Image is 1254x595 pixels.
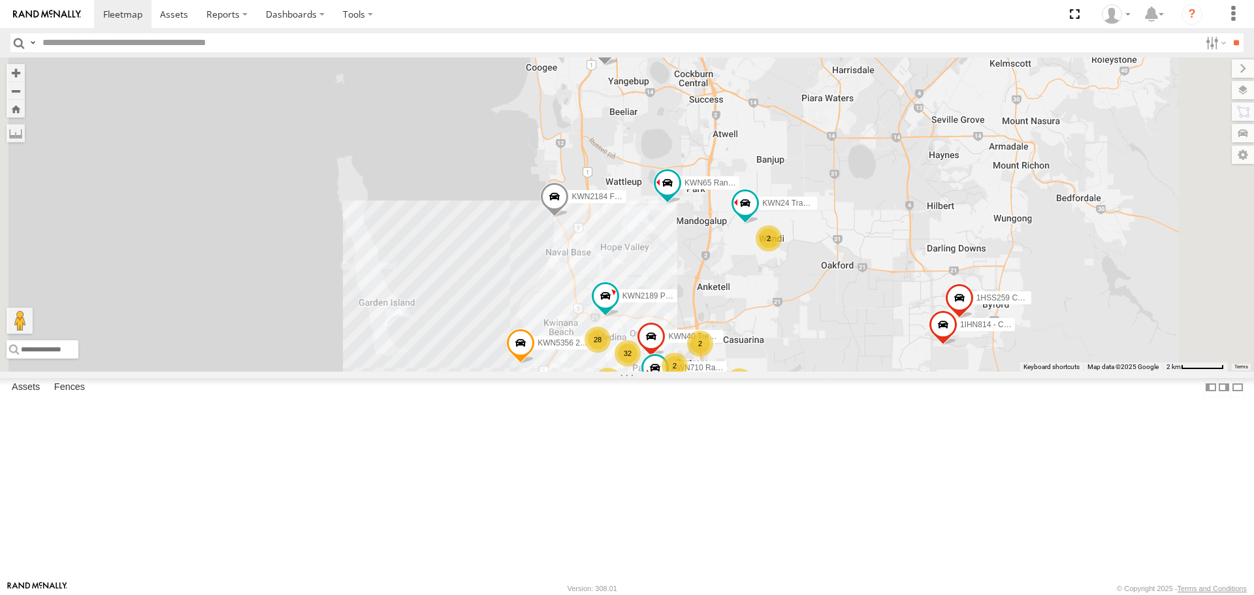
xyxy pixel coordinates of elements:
label: Search Query [27,33,38,52]
span: 2 km [1166,363,1181,370]
span: KWN40 Tree Officer [668,332,738,342]
label: Dock Summary Table to the Right [1217,378,1230,397]
button: Drag Pegman onto the map to open Street View [7,308,33,334]
div: Andrew Fisher [1097,5,1135,24]
div: 2 [662,353,688,379]
span: KWN2189 Playground Officer [622,291,725,300]
div: 32 [615,340,641,366]
label: Dock Summary Table to the Left [1204,378,1217,397]
label: Hide Summary Table [1231,378,1244,397]
label: Search Filter Options [1200,33,1229,52]
a: Terms (opens in new tab) [1234,364,1248,369]
span: KWN65 Rangers [684,179,743,188]
label: Assets [5,379,46,397]
span: KWN24 Tractor [762,199,816,208]
div: 6 [595,368,621,394]
a: Terms and Conditions [1178,585,1247,592]
label: Fences [48,379,91,397]
span: 1IHN814 - Coordinator Building [960,321,1069,330]
div: 28 [585,327,611,353]
label: Map Settings [1232,146,1254,164]
div: 2 [687,330,713,357]
span: KWN710 Rangers [672,364,735,373]
span: KWN2184 Facility Cleaning [571,193,667,202]
a: Visit our Website [7,582,67,595]
label: Measure [7,124,25,142]
div: 2 [756,225,782,251]
i: ? [1182,4,1202,25]
span: 1HSS259 Coor.Enviro Plan & Develop [976,294,1109,303]
button: Map Scale: 2 km per 62 pixels [1163,362,1228,372]
img: rand-logo.svg [13,10,81,19]
div: Version: 308.01 [568,585,617,592]
button: Zoom Home [7,100,25,118]
span: KWN5356 2001086 Camera Trailer Rangers [538,338,692,347]
div: 2 [726,368,752,394]
button: Keyboard shortcuts [1023,362,1080,372]
button: Zoom in [7,64,25,82]
span: Map data ©2025 Google [1087,363,1159,370]
div: © Copyright 2025 - [1117,585,1247,592]
button: Zoom out [7,82,25,100]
